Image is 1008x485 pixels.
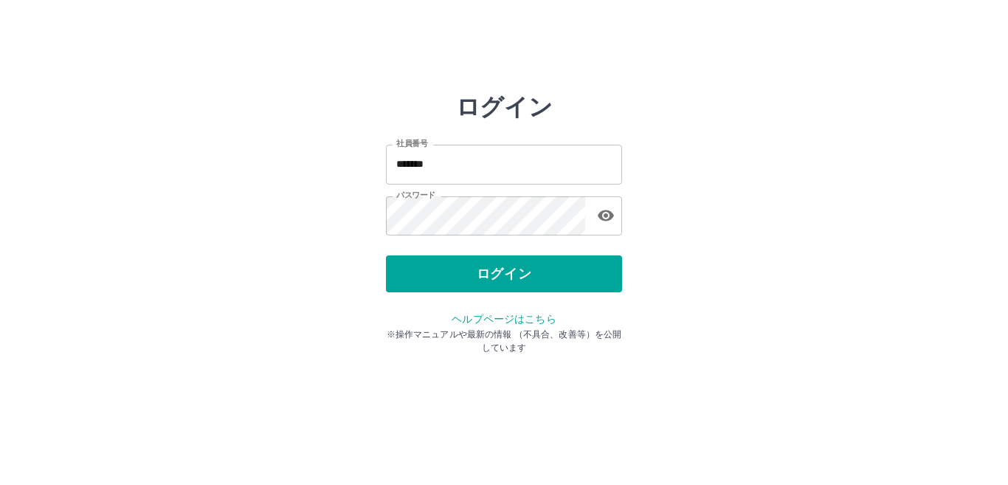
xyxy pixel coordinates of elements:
[396,138,427,149] label: 社員番号
[452,313,556,325] a: ヘルプページはこちら
[386,328,622,354] p: ※操作マニュアルや最新の情報 （不具合、改善等）を公開しています
[386,255,622,292] button: ログイン
[456,93,553,121] h2: ログイン
[396,190,435,201] label: パスワード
